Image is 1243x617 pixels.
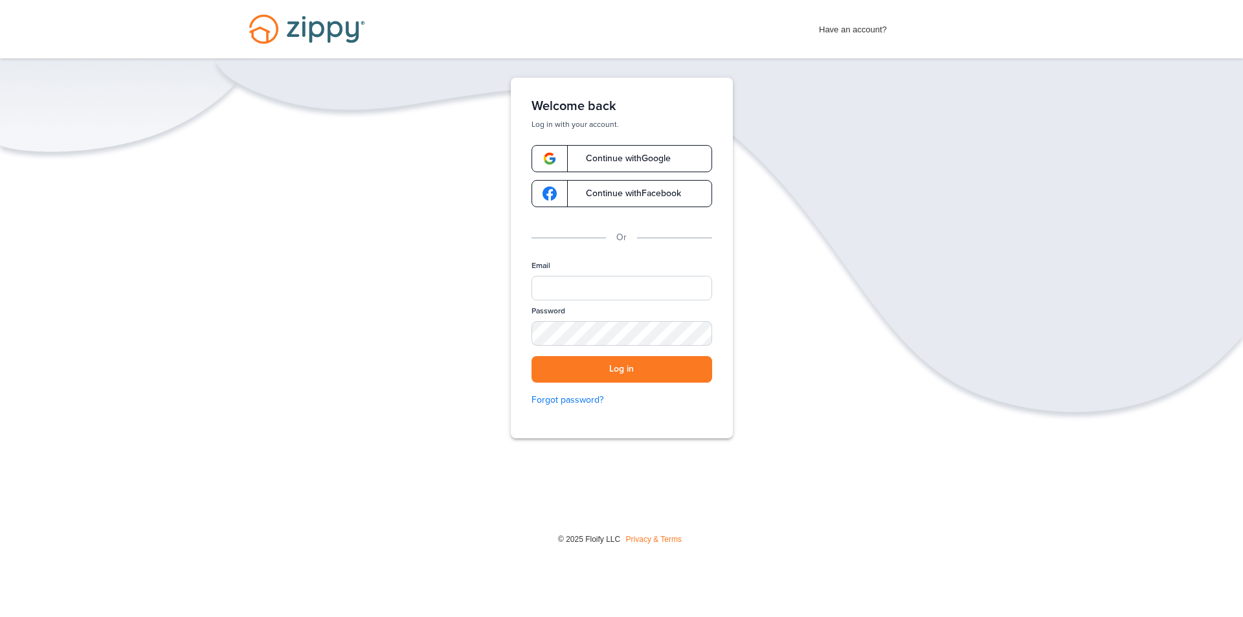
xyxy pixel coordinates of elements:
[532,145,712,172] a: google-logoContinue withGoogle
[532,306,565,317] label: Password
[616,230,627,245] p: Or
[573,189,681,198] span: Continue with Facebook
[558,535,620,544] span: © 2025 Floify LLC
[532,180,712,207] a: google-logoContinue withFacebook
[532,393,712,407] a: Forgot password?
[543,186,557,201] img: google-logo
[532,119,712,129] p: Log in with your account.
[626,535,682,544] a: Privacy & Terms
[543,151,557,166] img: google-logo
[532,98,712,114] h1: Welcome back
[532,276,712,300] input: Email
[532,260,550,271] label: Email
[573,154,671,163] span: Continue with Google
[532,356,712,383] button: Log in
[819,16,887,37] span: Have an account?
[532,321,712,346] input: Password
